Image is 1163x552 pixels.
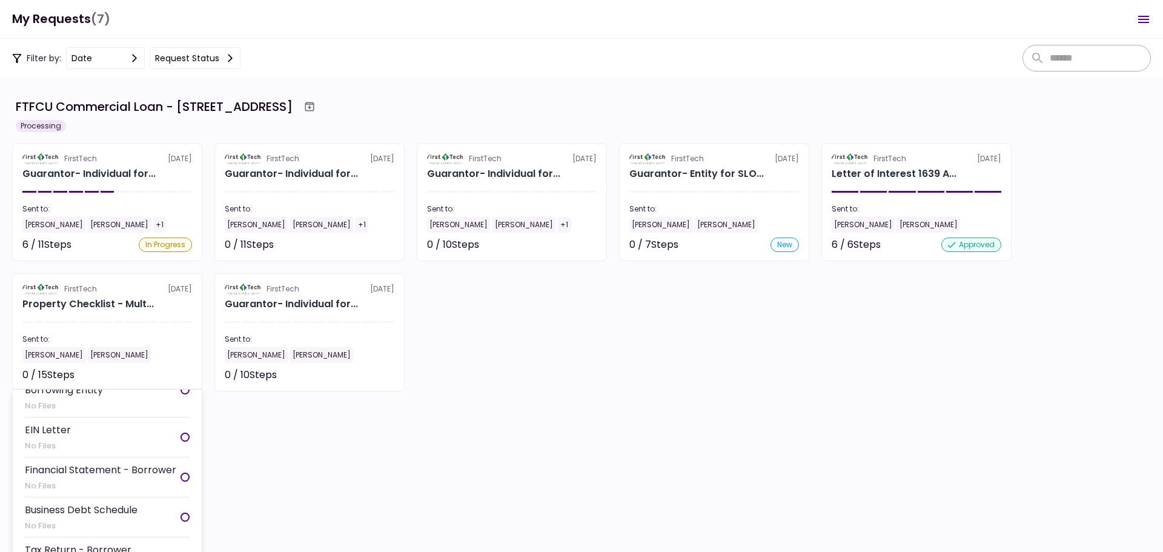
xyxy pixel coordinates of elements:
div: [DATE] [427,153,597,164]
div: Sent to: [22,334,192,345]
button: Open menu [1129,5,1158,34]
div: [PERSON_NAME] [225,347,288,363]
div: [PERSON_NAME] [290,347,353,363]
div: [PERSON_NAME] [88,217,151,233]
img: Partner logo [225,153,262,164]
div: Guarantor- Individual for SLOV AND SLOV, LLC Jim Miketo [225,297,358,311]
div: Not started [138,368,192,382]
div: Guarantor- Individual for SLOV AND SLOV, LLC Shawn Buckley [22,167,156,181]
div: [PERSON_NAME] [88,347,151,363]
div: date [71,52,92,65]
img: Partner logo [22,284,59,294]
div: +1 [558,217,571,233]
div: EIN Letter [25,422,71,437]
div: Guarantor- Entity for SLOV AND SLOV, LLC Neighborhood Drummer, LLC [629,167,764,181]
div: Financial Statement - Borrower [25,462,176,477]
div: [DATE] [22,284,192,294]
div: No Files [25,400,181,412]
div: 0 / 10 Steps [225,368,277,382]
div: No Files [25,520,138,532]
h1: My Requests [12,7,110,32]
div: In Progress [139,238,192,252]
div: [DATE] [225,284,394,294]
span: (7) [91,7,110,32]
img: Partner logo [225,284,262,294]
div: Guarantor- Individual for SLOV AND SLOV, LLC John Curran [225,167,358,181]
div: FirstTech [64,153,97,164]
div: FirstTech [671,153,704,164]
div: 0 / 7 Steps [629,238,678,252]
div: FirstTech [469,153,502,164]
div: [PERSON_NAME] [492,217,555,233]
div: [DATE] [22,153,192,164]
div: [DATE] [225,153,394,164]
div: 0 / 15 Steps [22,368,75,382]
div: 0 / 11 Steps [225,238,274,252]
div: FirstTech [267,153,299,164]
div: 6 / 11 Steps [22,238,71,252]
div: [PERSON_NAME] [832,217,895,233]
div: [PERSON_NAME] [695,217,758,233]
div: Not started [542,238,597,252]
div: [PERSON_NAME] [290,217,353,233]
div: FTFCU Commercial Loan - [STREET_ADDRESS] [16,98,293,116]
div: 0 / 10 Steps [427,238,479,252]
div: new [770,238,799,252]
div: Processing [16,120,66,132]
div: FirstTech [64,284,97,294]
div: FirstTech [267,284,299,294]
img: Partner logo [22,153,59,164]
div: Sent to: [225,334,394,345]
img: Partner logo [629,153,666,164]
div: Not started [340,368,394,382]
button: date [66,47,145,69]
div: 6 / 6 Steps [832,238,881,252]
div: Sent to: [427,204,597,214]
div: Sent to: [225,204,394,214]
div: FirstTech [873,153,906,164]
div: [PERSON_NAME] [22,217,85,233]
div: [DATE] [629,153,799,164]
img: Partner logo [427,153,464,164]
div: +1 [356,217,368,233]
div: +1 [153,217,166,233]
div: Business Debt Schedule [25,502,138,517]
div: [DATE] [832,153,1001,164]
button: Request status [150,47,240,69]
div: Sent to: [832,204,1001,214]
div: [PERSON_NAME] [897,217,960,233]
div: No Files [25,480,176,492]
div: Guarantor- Individual for SLOV AND SLOV, LLC Joe Miketo [427,167,560,181]
div: Filter by: [12,47,240,69]
div: Not started [340,238,394,252]
button: Archive workflow [299,96,320,118]
div: [PERSON_NAME] [225,217,288,233]
div: No Files [25,440,71,452]
div: approved [941,238,1001,252]
div: [PERSON_NAME] [22,347,85,363]
div: Letter of Interest 1639 Alameda Ave Lakewood OH [832,167,956,181]
img: Partner logo [832,153,869,164]
div: Property Checklist - Multi-Family for SLOV AND SLOV, LLC 1639 Alameda Ave [22,297,154,311]
div: [PERSON_NAME] [427,217,490,233]
div: [PERSON_NAME] [629,217,692,233]
div: Sent to: [629,204,799,214]
div: Sent to: [22,204,192,214]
